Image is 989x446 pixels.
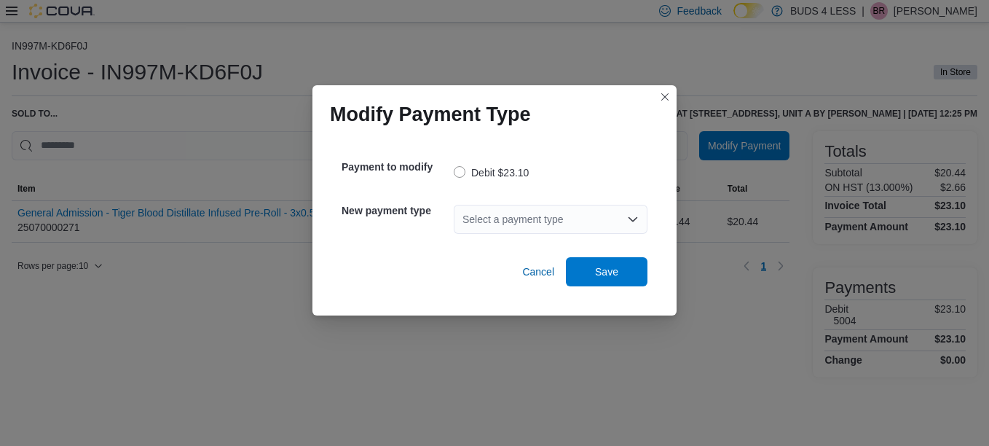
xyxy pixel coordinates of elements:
[516,257,560,286] button: Cancel
[342,152,451,181] h5: Payment to modify
[454,164,529,181] label: Debit $23.10
[595,265,618,279] span: Save
[566,257,647,286] button: Save
[522,265,554,279] span: Cancel
[342,196,451,225] h5: New payment type
[330,103,531,126] h1: Modify Payment Type
[656,88,674,106] button: Closes this modal window
[627,214,639,225] button: Open list of options
[462,211,464,228] input: Accessible screen reader label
